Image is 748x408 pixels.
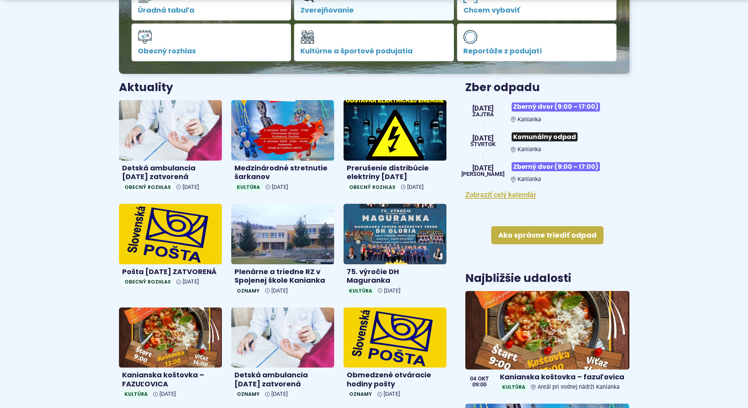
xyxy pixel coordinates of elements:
a: Detská ambulancia [DATE] zatvorená Obecný rozhlas [DATE] [119,100,222,194]
span: Kultúra [234,183,262,191]
span: Oznamy [234,287,262,295]
a: Reportáže z podujatí [457,24,617,61]
a: Medzinárodné stretnutie šarkanov Kultúra [DATE] [231,100,334,194]
a: Komunálny odpad Kanianka [DATE] štvrtok [465,129,629,153]
span: [DATE] [407,184,424,190]
a: Zberný dvor (9:00 – 17:00) Kanianka [DATE] Zajtra [465,99,629,123]
h4: Kanianska koštovka – fazuľovica [500,373,626,382]
h4: Detská ambulancia [DATE] zatvorená [122,164,219,181]
span: [DATE] [271,287,288,294]
a: Pošta [DATE] ZATVORENÁ Obecný rozhlas [DATE] [119,204,222,289]
a: Obmedzené otváracie hodiny pošty Oznamy [DATE] [344,307,446,402]
span: Kanianka [518,116,541,123]
a: Ako správne triediť odpad [491,226,604,244]
span: Areál pri vodnej nádrži Kanianka [538,384,620,390]
a: Kanianska koštovka – fazuľovica KultúraAreál pri vodnej nádrži Kanianka 04 okt 09:00 [465,291,629,395]
span: Komunálny odpad [512,132,578,141]
span: Zberný dvor (9:00 – 17:00) [512,102,600,112]
span: [DATE] [472,105,494,112]
span: [DATE] [272,184,288,190]
span: [DATE] [183,184,199,190]
span: Obecný rozhlas [347,183,398,191]
a: Detská ambulancia [DATE] zatvorená Oznamy [DATE] [231,307,334,402]
span: Kanianka [518,176,541,183]
span: Chcem vybaviť [463,6,611,14]
a: Prerušenie distribúcie elektriny [DATE] Obecný rozhlas [DATE] [344,100,446,194]
span: okt [478,376,489,382]
span: Obecný rozhlas [138,47,285,55]
h4: Kanianska koštovka – FAZUĽOVICA [122,371,219,388]
h4: 75. výročie DH Maguranka [347,267,443,285]
span: Zajtra [472,112,494,117]
span: [DATE] [159,391,176,397]
h3: Najbližšie udalosti [465,273,571,285]
a: Plenárne a triedne RZ v Spojenej škole Kanianka Oznamy [DATE] [231,204,334,298]
span: Kultúrne a športové podujatia [300,47,448,55]
span: Kultúra [347,287,375,295]
span: Kanianka [518,146,541,153]
span: Zberný dvor (9:00 – 17:00) [512,162,600,171]
span: Reportáže z podujatí [463,47,611,55]
span: Zverejňovanie [300,6,448,14]
h4: Prerušenie distribúcie elektriny [DATE] [347,164,443,181]
span: [DATE] [183,278,199,285]
span: 09:00 [470,382,489,388]
span: [PERSON_NAME] [461,172,505,177]
h4: Obmedzené otváracie hodiny pošty [347,371,443,388]
span: [DATE] [470,135,496,142]
span: [DATE] [384,391,400,397]
span: [DATE] [384,287,401,294]
span: Úradná tabuľa [138,6,285,14]
span: Kultúra [122,390,150,398]
a: Kanianska koštovka – FAZUĽOVICA Kultúra [DATE] [119,307,222,402]
a: Zberný dvor (9:00 – 17:00) Kanianka [DATE] [PERSON_NAME] [465,159,629,183]
h3: Aktuality [119,82,173,94]
a: 75. výročie DH Maguranka Kultúra [DATE] [344,204,446,298]
span: [DATE] [271,391,288,397]
a: Obecný rozhlas [132,24,291,61]
span: Obecný rozhlas [122,278,173,286]
span: štvrtok [470,142,496,147]
h4: Plenárne a triedne RZ v Spojenej škole Kanianka [234,267,331,285]
h3: Zber odpadu [465,82,629,94]
a: Kultúrne a športové podujatia [294,24,454,61]
span: Oznamy [234,390,262,398]
h4: Detská ambulancia [DATE] zatvorená [234,371,331,388]
span: [DATE] [461,165,505,172]
span: Kultúra [500,383,528,391]
h4: Medzinárodné stretnutie šarkanov [234,164,331,181]
a: Zobraziť celý kalendár [465,190,536,199]
h4: Pošta [DATE] ZATVORENÁ [122,267,219,276]
span: Obecný rozhlas [122,183,173,191]
span: Oznamy [347,390,374,398]
span: 04 [470,376,476,382]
